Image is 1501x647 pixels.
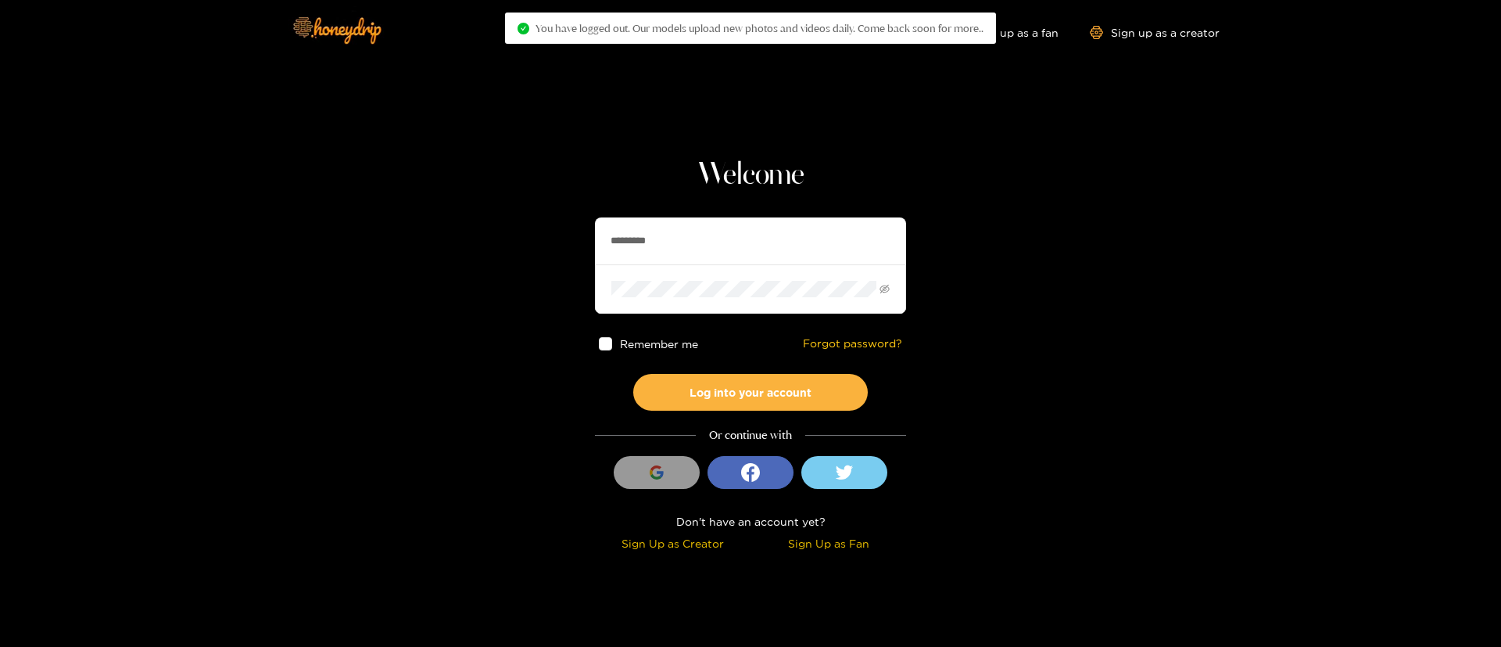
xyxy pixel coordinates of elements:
h1: Welcome [595,156,906,194]
div: Don't have an account yet? [595,512,906,530]
span: You have logged out. Our models upload new photos and videos daily. Come back soon for more.. [536,22,983,34]
button: Log into your account [633,374,868,411]
a: Sign up as a fan [951,26,1059,39]
div: Sign Up as Fan [754,534,902,552]
a: Forgot password? [803,337,902,350]
div: Sign Up as Creator [599,534,747,552]
a: Sign up as a creator [1090,26,1220,39]
span: eye-invisible [879,284,890,294]
span: check-circle [518,23,529,34]
span: Remember me [620,338,698,350]
div: Or continue with [595,426,906,444]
